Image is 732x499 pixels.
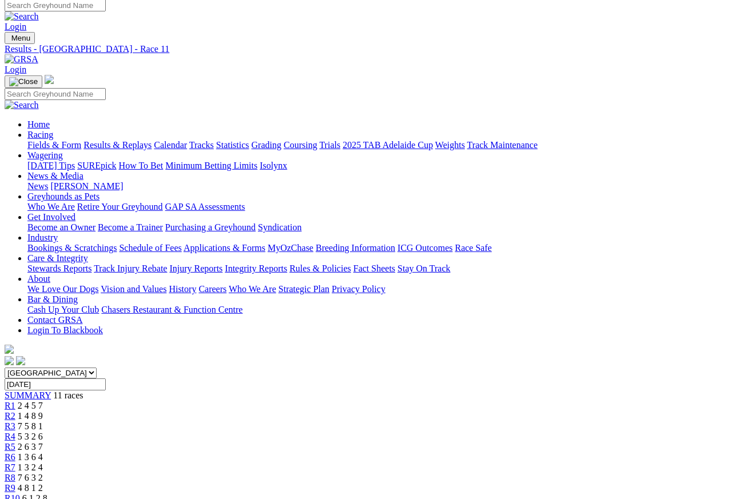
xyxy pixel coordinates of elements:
a: R4 [5,432,15,441]
span: 1 3 2 4 [18,462,43,472]
a: Grading [252,140,281,150]
a: Careers [198,284,226,294]
a: ICG Outcomes [397,243,452,253]
a: Greyhounds as Pets [27,191,100,201]
span: 2 4 5 7 [18,401,43,410]
img: GRSA [5,54,38,65]
a: About [27,274,50,284]
div: About [27,284,727,294]
img: logo-grsa-white.png [45,75,54,84]
input: Select date [5,378,106,390]
a: Contact GRSA [27,315,82,325]
a: Privacy Policy [332,284,385,294]
a: Track Injury Rebate [94,264,167,273]
a: Become a Trainer [98,222,163,232]
img: logo-grsa-white.png [5,345,14,354]
button: Toggle navigation [5,32,35,44]
a: R1 [5,401,15,410]
a: Race Safe [455,243,491,253]
a: R8 [5,473,15,482]
input: Search [5,88,106,100]
a: Results - [GEOGRAPHIC_DATA] - Race 11 [5,44,727,54]
a: Login To Blackbook [27,325,103,335]
a: Fact Sheets [353,264,395,273]
a: R7 [5,462,15,472]
a: Calendar [154,140,187,150]
span: 7 6 3 2 [18,473,43,482]
div: Get Involved [27,222,727,233]
a: Who We Are [229,284,276,294]
a: Track Maintenance [467,140,538,150]
a: Login [5,65,26,74]
a: Stewards Reports [27,264,91,273]
span: Menu [11,34,30,42]
span: 11 races [53,390,83,400]
a: R2 [5,411,15,421]
a: Tracks [189,140,214,150]
a: Chasers Restaurant & Function Centre [101,305,242,314]
a: [PERSON_NAME] [50,181,123,191]
a: R6 [5,452,15,462]
a: Who We Are [27,202,75,211]
div: Care & Integrity [27,264,727,274]
a: Minimum Betting Limits [165,161,257,170]
img: facebook.svg [5,356,14,365]
a: Industry [27,233,58,242]
a: R3 [5,421,15,431]
span: 1 4 8 9 [18,411,43,421]
a: Login [5,22,26,31]
a: Applications & Forms [184,243,265,253]
a: 2025 TAB Adelaide Cup [343,140,433,150]
img: Search [5,100,39,110]
a: Become an Owner [27,222,96,232]
a: R9 [5,483,15,493]
a: News [27,181,48,191]
div: Industry [27,243,727,253]
a: Get Involved [27,212,75,222]
a: Vision and Values [101,284,166,294]
a: Care & Integrity [27,253,88,263]
a: Cash Up Your Club [27,305,99,314]
a: R5 [5,442,15,452]
a: History [169,284,196,294]
a: [DATE] Tips [27,161,75,170]
a: Isolynx [260,161,287,170]
a: Fields & Form [27,140,81,150]
a: SUMMARY [5,390,51,400]
div: Wagering [27,161,727,171]
a: Integrity Reports [225,264,287,273]
a: GAP SA Assessments [165,202,245,211]
span: 7 5 8 1 [18,421,43,431]
img: twitter.svg [16,356,25,365]
img: Close [9,77,38,86]
a: Bar & Dining [27,294,78,304]
a: Retire Your Greyhound [77,202,163,211]
a: Injury Reports [169,264,222,273]
a: Purchasing a Greyhound [165,222,256,232]
span: 4 8 1 2 [18,483,43,493]
a: MyOzChase [268,243,313,253]
a: Wagering [27,150,63,160]
a: Bookings & Scratchings [27,243,117,253]
div: Racing [27,140,727,150]
a: Coursing [284,140,317,150]
a: SUREpick [77,161,116,170]
a: Syndication [258,222,301,232]
a: Breeding Information [316,243,395,253]
div: Greyhounds as Pets [27,202,727,212]
div: News & Media [27,181,727,191]
a: Strategic Plan [279,284,329,294]
a: We Love Our Dogs [27,284,98,294]
button: Toggle navigation [5,75,42,88]
a: Statistics [216,140,249,150]
img: Search [5,11,39,22]
span: 5 3 2 6 [18,432,43,441]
